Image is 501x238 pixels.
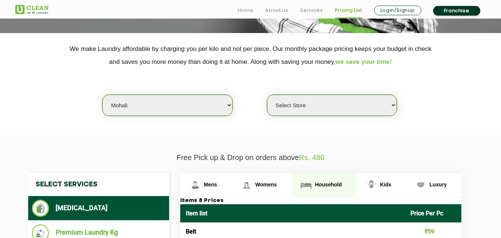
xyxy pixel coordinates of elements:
[180,198,461,204] h3: Items & Prices
[365,179,378,192] img: Kids
[15,5,49,14] img: UClean Laundry and Dry Cleaning
[189,179,202,192] img: Mens
[15,42,486,68] p: We make Laundry affordable by charging you per kilo and not per piece. Our monthly package pricin...
[299,153,324,162] span: Rs. 480
[204,182,217,188] span: Mens
[238,6,254,15] a: Home
[255,182,277,188] span: Womens
[300,6,323,15] a: Services
[265,6,288,15] a: About us
[429,182,447,188] span: Luxury
[300,179,313,192] img: Household
[414,179,427,192] img: Luxury
[405,204,461,222] th: Price Per Pc
[374,6,421,15] a: Login/Signup
[433,6,480,16] a: Franchise
[335,6,362,15] a: Pricing List
[315,182,342,188] span: Household
[15,153,486,162] p: Free Pick up & Drop on orders above
[32,200,49,217] img: Dry Cleaning
[380,182,391,188] span: Kids
[180,204,405,222] th: Item list
[28,173,169,196] h4: Select Services
[336,58,392,65] span: we save your time!
[240,179,253,192] img: Womens
[32,200,165,217] li: [MEDICAL_DATA]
